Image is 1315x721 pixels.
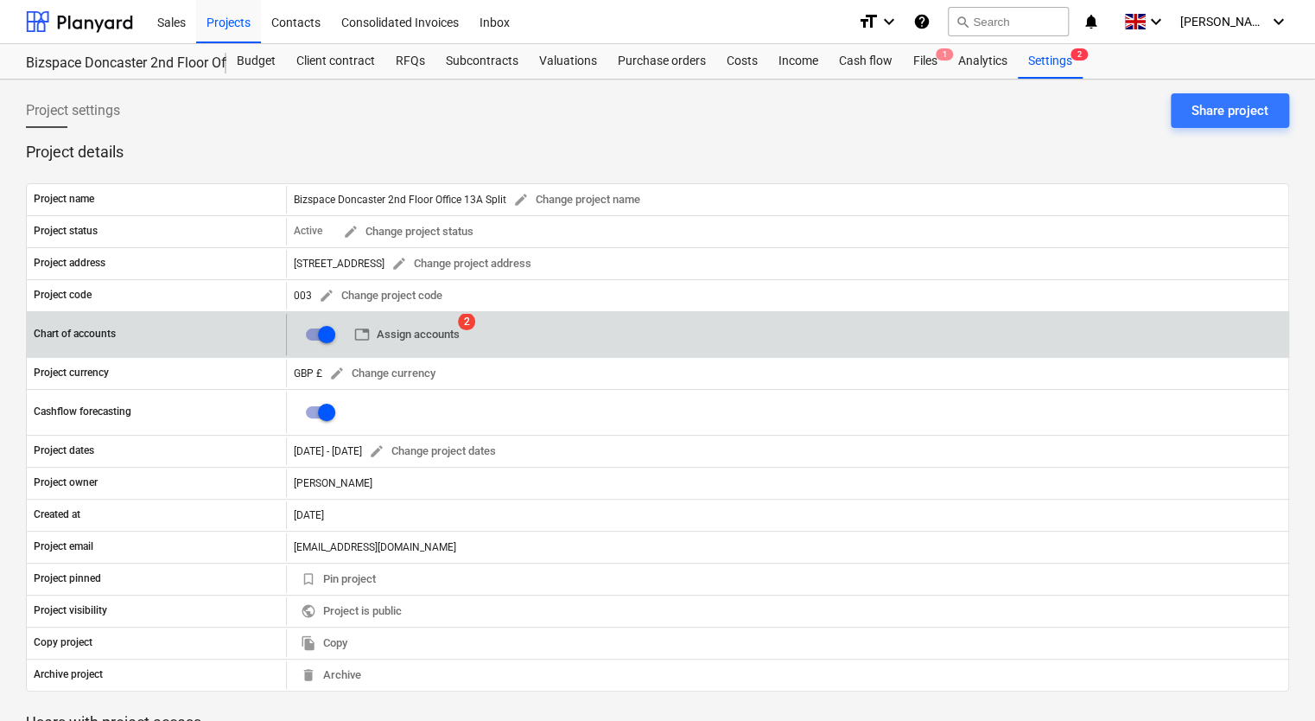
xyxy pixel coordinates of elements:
[513,190,640,210] span: Change project name
[301,571,316,587] span: bookmark_border
[716,44,768,79] a: Costs
[343,224,359,239] span: edit
[301,666,361,686] span: Archive
[948,44,1018,79] a: Analytics
[513,192,529,207] span: edit
[286,469,1288,497] div: [PERSON_NAME]
[948,7,1069,36] button: Search
[369,442,496,462] span: Change project dates
[34,192,94,207] p: Project name
[1268,11,1289,32] i: keyboard_arrow_down
[1018,44,1083,79] div: Settings
[506,187,647,214] button: Change project name
[34,603,107,618] p: Project visibility
[286,501,1288,529] div: [DATE]
[294,251,538,278] div: [STREET_ADDRESS]
[319,286,442,306] span: Change project code
[294,367,322,379] span: GBP £
[294,630,354,657] button: Copy
[294,598,409,625] button: Project is public
[1180,15,1267,29] span: [PERSON_NAME]
[1229,638,1315,721] iframe: Chat Widget
[34,256,105,271] p: Project address
[336,219,480,246] button: Change project status
[913,11,931,32] i: Knowledge base
[829,44,903,79] a: Cash flow
[354,325,460,345] span: Assign accounts
[301,603,316,619] span: public
[1018,44,1083,79] a: Settings2
[1070,48,1088,61] span: 2
[529,44,607,79] a: Valuations
[301,634,347,654] span: Copy
[768,44,829,79] a: Income
[607,44,716,79] a: Purchase orders
[34,405,131,419] p: Cashflow forecasting
[34,327,116,341] p: Chart of accounts
[312,283,449,309] button: Change project code
[458,313,475,330] span: 2
[301,602,402,622] span: Project is public
[858,11,879,32] i: format_size
[903,44,948,79] div: Files
[301,570,376,590] span: Pin project
[294,566,383,593] button: Pin project
[294,445,362,457] div: [DATE] - [DATE]
[903,44,948,79] a: Files1
[1171,93,1289,128] button: Share project
[301,635,316,651] span: file_copy
[343,222,473,242] span: Change project status
[26,54,206,73] div: Bizspace Doncaster 2nd Floor Office 13A Split
[322,360,442,387] button: Change currency
[879,11,899,32] i: keyboard_arrow_down
[294,224,322,239] p: Active
[362,438,503,465] button: Change project dates
[385,44,435,79] a: RFQs
[384,251,538,278] button: Change project address
[286,44,385,79] a: Client contract
[34,635,92,650] p: Copy project
[294,187,647,214] div: Bizspace Doncaster 2nd Floor Office 13A Split
[34,667,103,682] p: Archive project
[301,667,316,683] span: delete
[329,366,345,381] span: edit
[34,288,92,303] p: Project code
[226,44,286,79] a: Budget
[319,288,334,303] span: edit
[329,364,435,384] span: Change currency
[286,533,1288,561] div: [EMAIL_ADDRESS][DOMAIN_NAME]
[435,44,529,79] a: Subcontracts
[1083,11,1100,32] i: notifications
[34,539,93,554] p: Project email
[1191,99,1268,122] div: Share project
[354,327,370,342] span: table
[34,443,94,458] p: Project dates
[936,48,953,61] span: 1
[34,571,101,586] p: Project pinned
[391,254,531,274] span: Change project address
[294,283,449,309] div: 003
[26,142,1289,163] p: Project details
[34,475,98,490] p: Project owner
[956,15,969,29] span: search
[294,662,368,689] button: Archive
[1146,11,1166,32] i: keyboard_arrow_down
[391,256,407,271] span: edit
[347,322,467,348] button: Assign accounts
[34,224,98,239] p: Project status
[34,507,80,522] p: Created at
[369,443,384,459] span: edit
[26,100,120,121] span: Project settings
[34,366,109,380] p: Project currency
